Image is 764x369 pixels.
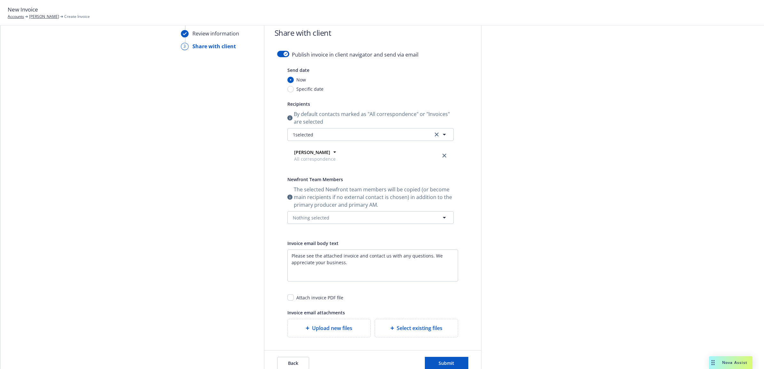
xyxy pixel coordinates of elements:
span: Newfront Team Members [287,176,343,182]
div: Upload new files [287,319,371,337]
span: Nothing selected [293,214,329,221]
span: Send date [287,67,309,73]
span: Back [288,360,298,366]
span: All correspondence [294,156,336,162]
span: Specific date [296,86,324,92]
div: 3 [181,43,189,50]
span: The selected Newfront team members will be copied (or become main recipients if no external conta... [294,186,454,209]
div: Select existing files [375,319,458,337]
button: Nothing selected [287,211,454,224]
span: By default contacts marked as "All correspondence" or "Invoices" are selected [294,110,454,126]
span: Publish invoice in client navigator and send via email [292,51,418,58]
span: Select existing files [397,324,442,332]
h1: Share with client [275,27,331,38]
input: Specific date [287,86,294,92]
span: Submit [439,360,454,366]
span: Now [296,76,306,83]
span: Create Invoice [64,14,90,19]
span: 1 selected [293,131,313,138]
a: clear selection [433,131,440,138]
span: New Invoice [8,5,38,14]
a: close [440,152,448,159]
input: Now [287,77,294,83]
strong: [PERSON_NAME] [294,149,330,155]
div: Review information [192,30,239,37]
a: [PERSON_NAME] [29,14,59,19]
div: Attach invoice PDF file [296,294,343,301]
textarea: Enter a description... [287,250,458,281]
a: Accounts [8,14,24,19]
button: 1selectedclear selection [287,128,454,141]
span: Invoice email attachments [287,310,345,316]
div: Share with client [192,42,236,50]
button: Nova Assist [709,356,752,369]
div: Drag to move [709,356,717,369]
span: Invoice email body text [287,240,339,246]
span: Upload new files [312,324,352,332]
span: Recipients [287,101,310,107]
span: Nova Assist [722,360,747,365]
